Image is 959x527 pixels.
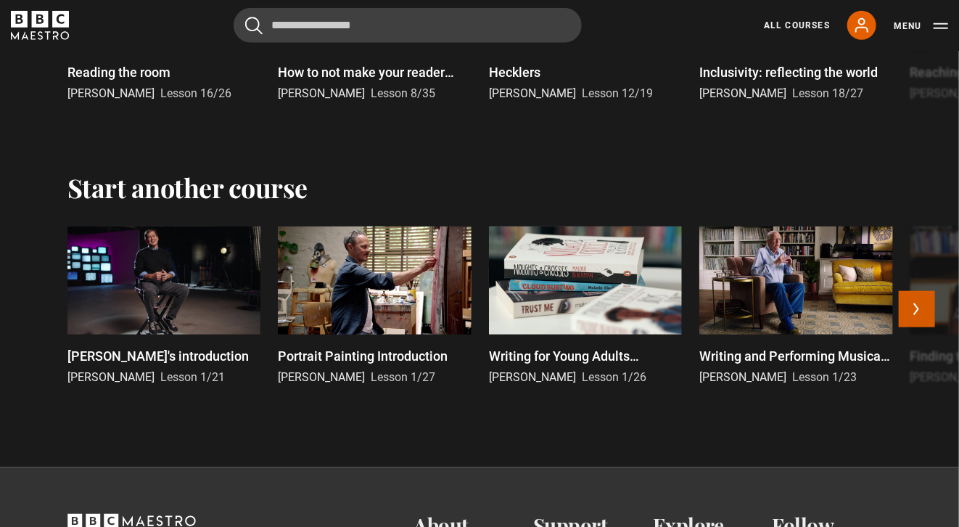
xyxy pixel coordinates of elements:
p: Reading the room [67,62,170,82]
span: Lesson 16/26 [160,86,231,100]
p: Portrait Painting Introduction [278,346,448,366]
svg: BBC Maestro [11,11,69,40]
input: Search [234,8,582,43]
span: [PERSON_NAME] [489,86,576,100]
button: Submit the search query [245,17,263,35]
span: Lesson 18/27 [792,86,863,100]
p: Hecklers [489,62,540,82]
span: Lesson 1/23 [792,370,857,384]
p: Inclusivity: reflecting the world [699,62,878,82]
a: Writing and Performing Musical Theatre Introduction [PERSON_NAME] Lesson 1/23 [699,226,892,387]
span: [PERSON_NAME] [67,370,155,384]
span: [PERSON_NAME] [699,86,786,100]
a: Writing for Young Adults Introduction [PERSON_NAME] Lesson 1/26 [489,226,682,387]
span: Lesson 1/27 [371,370,435,384]
a: Portrait Painting Introduction [PERSON_NAME] Lesson 1/27 [278,226,471,387]
span: [PERSON_NAME] [278,86,365,100]
a: All Courses [764,19,830,32]
p: How to not make your reader seasick [278,62,471,82]
span: [PERSON_NAME] [489,370,576,384]
a: [PERSON_NAME]'s introduction [PERSON_NAME] Lesson 1/21 [67,226,260,387]
p: Writing for Young Adults Introduction [489,346,682,366]
span: Lesson 1/21 [160,370,225,384]
span: [PERSON_NAME] [67,86,155,100]
p: [PERSON_NAME]'s introduction [67,346,249,366]
span: Lesson 12/19 [582,86,653,100]
h2: Start another course [67,172,308,203]
button: Toggle navigation [894,19,948,33]
span: [PERSON_NAME] [699,370,786,384]
span: [PERSON_NAME] [278,370,365,384]
p: Writing and Performing Musical Theatre Introduction [699,346,892,366]
span: Lesson 1/26 [582,370,646,384]
span: Lesson 8/35 [371,86,435,100]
